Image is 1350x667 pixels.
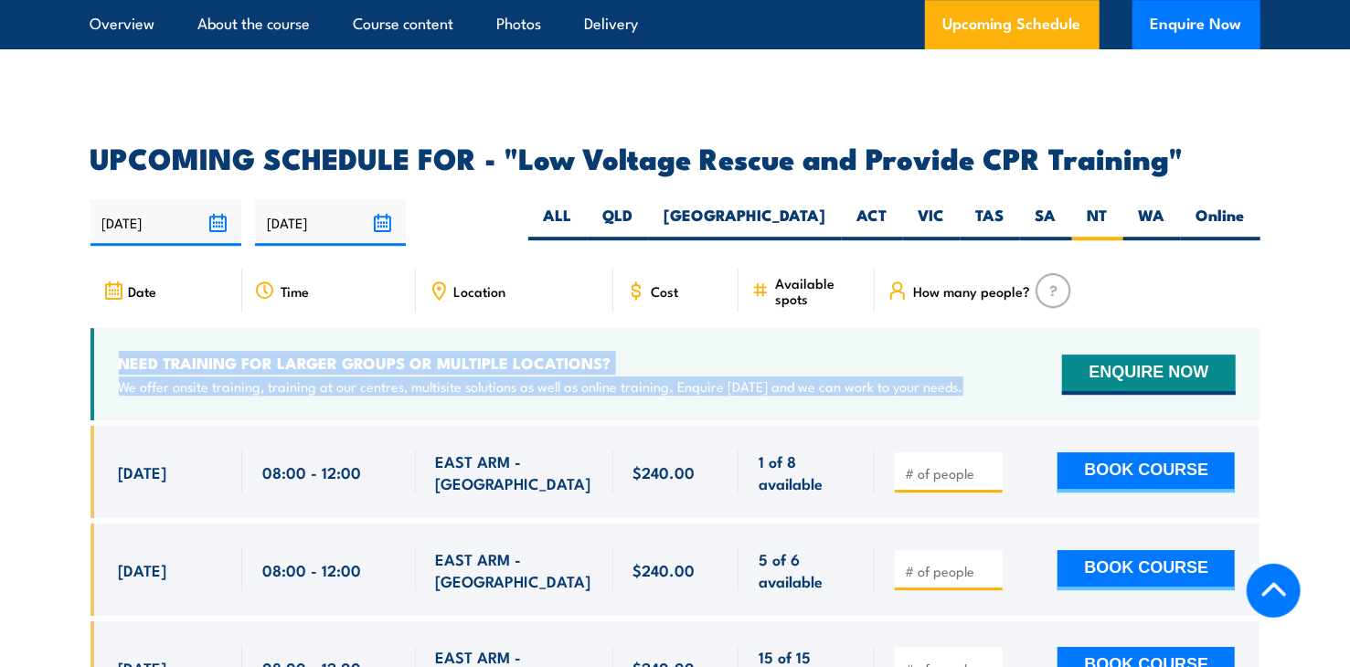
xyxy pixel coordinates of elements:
[1072,205,1123,240] label: NT
[759,548,855,591] span: 5 of 6 available
[1181,205,1260,240] label: Online
[90,199,241,246] input: From date
[905,464,996,482] input: # of people
[281,283,309,299] span: Time
[759,450,855,493] span: 1 of 8 available
[262,461,361,482] span: 08:00 - 12:00
[905,562,996,580] input: # of people
[652,283,679,299] span: Cost
[119,461,167,482] span: [DATE]
[119,377,963,396] p: We offer onsite training, training at our centres, multisite solutions as well as online training...
[1062,355,1235,395] button: ENQUIRE NOW
[842,205,903,240] label: ACT
[119,559,167,580] span: [DATE]
[903,205,961,240] label: VIC
[262,559,361,580] span: 08:00 - 12:00
[119,353,963,373] h4: NEED TRAINING FOR LARGER GROUPS OR MULTIPLE LOCATIONS?
[649,205,842,240] label: [GEOGRAPHIC_DATA]
[528,205,588,240] label: ALL
[1058,452,1235,492] button: BOOK COURSE
[255,199,406,246] input: To date
[633,559,696,580] span: $240.00
[454,283,506,299] span: Location
[436,548,593,591] span: EAST ARM - [GEOGRAPHIC_DATA]
[90,144,1260,170] h2: UPCOMING SCHEDULE FOR - "Low Voltage Rescue and Provide CPR Training"
[1058,550,1235,590] button: BOOK COURSE
[129,283,157,299] span: Date
[633,461,696,482] span: $240.00
[588,205,649,240] label: QLD
[913,283,1030,299] span: How many people?
[775,275,862,306] span: Available spots
[961,205,1020,240] label: TAS
[436,450,593,493] span: EAST ARM - [GEOGRAPHIC_DATA]
[1020,205,1072,240] label: SA
[1123,205,1181,240] label: WA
